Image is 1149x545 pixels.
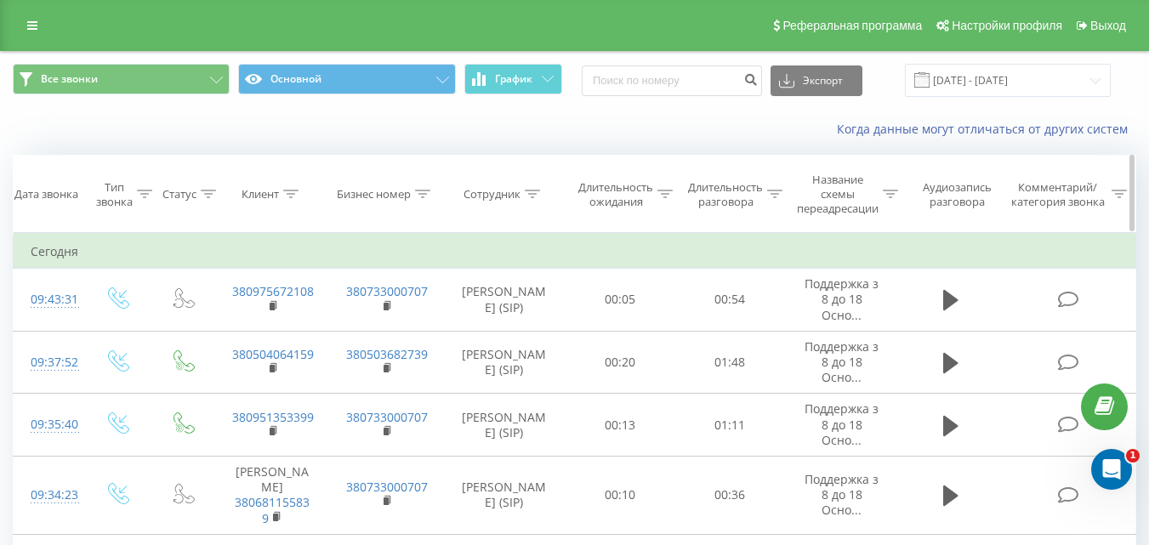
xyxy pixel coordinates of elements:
span: 1 [1126,449,1140,463]
td: Сегодня [14,235,1136,269]
a: 380503682739 [346,346,428,362]
td: [PERSON_NAME] [215,456,329,534]
td: 00:10 [566,456,675,534]
div: Сотрудник [464,187,520,202]
button: Все звонки [13,64,230,94]
td: 01:11 [675,394,785,457]
td: 01:48 [675,331,785,394]
div: 09:37:52 [31,346,66,379]
iframe: Intercom live chat [1091,449,1132,490]
div: Название схемы переадресации [797,173,879,216]
div: Длительность разговора [688,180,763,209]
div: 09:35:40 [31,408,66,441]
span: Реферальная программа [782,19,922,32]
div: Комментарий/категория звонка [1008,180,1107,209]
td: 00:54 [675,269,785,332]
td: 00:36 [675,456,785,534]
a: 380504064159 [232,346,314,362]
div: Тип звонка [96,180,133,209]
td: [PERSON_NAME] (SIP) [443,394,566,457]
div: Статус [162,187,196,202]
a: 380733000707 [346,479,428,495]
div: Клиент [242,187,279,202]
a: 380681155839 [235,494,310,525]
div: Длительность ожидания [578,180,653,209]
span: График [495,73,532,85]
input: Поиск по номеру [582,65,762,96]
div: 09:34:23 [31,479,66,512]
span: Поддержка з 8 до 18 Осно... [805,471,879,518]
td: [PERSON_NAME] (SIP) [443,456,566,534]
td: 00:05 [566,269,675,332]
span: Поддержка з 8 до 18 Осно... [805,338,879,385]
a: 380975672108 [232,283,314,299]
a: Когда данные могут отличаться от других систем [837,121,1136,137]
td: [PERSON_NAME] (SIP) [443,269,566,332]
a: 380733000707 [346,409,428,425]
span: Поддержка з 8 до 18 Осно... [805,275,879,322]
td: 00:20 [566,331,675,394]
div: Бизнес номер [337,187,411,202]
span: Поддержка з 8 до 18 Осно... [805,400,879,447]
span: Все звонки [41,72,98,86]
span: Настройки профиля [952,19,1062,32]
div: Дата звонка [14,187,78,202]
td: [PERSON_NAME] (SIP) [443,331,566,394]
button: Экспорт [771,65,862,96]
div: Аудиозапись разговора [914,180,1000,209]
div: 09:43:31 [31,283,66,316]
button: Основной [238,64,455,94]
a: 380733000707 [346,283,428,299]
button: График [464,64,562,94]
td: 00:13 [566,394,675,457]
span: Выход [1090,19,1126,32]
a: 380951353399 [232,409,314,425]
